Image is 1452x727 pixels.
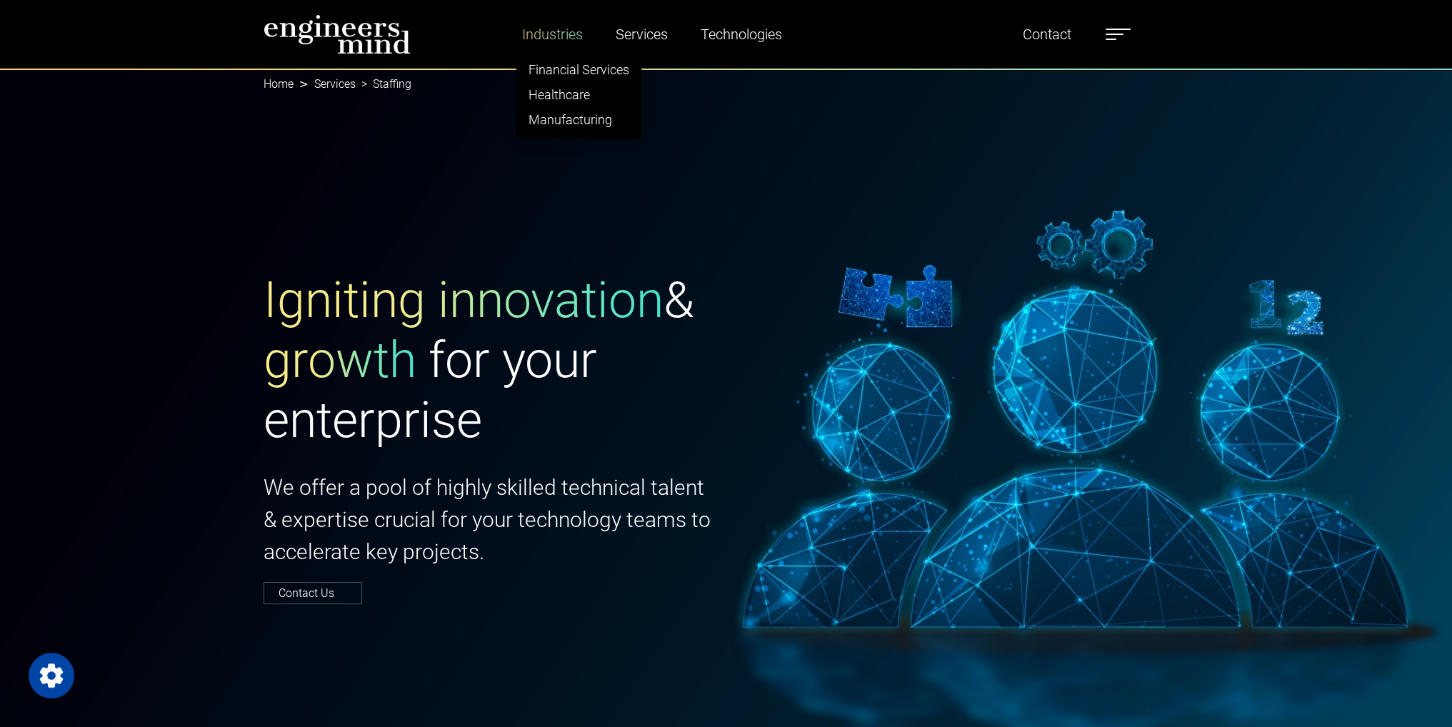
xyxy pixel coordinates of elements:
[264,77,294,91] a: Home
[517,82,641,107] a: Healthcare
[695,18,788,51] a: Technologies
[1017,18,1077,51] a: Contact
[314,77,356,91] a: Services
[264,471,718,568] p: We offer a pool of highly skilled technical talent & expertise crucial for your technology teams ...
[264,270,718,450] h1: & for your enterprise
[264,14,411,54] img: logo
[264,582,362,604] a: Contact Us
[517,57,641,82] a: Financial Services
[264,271,664,329] span: Igniting innovation
[517,107,641,132] a: Manufacturing
[610,18,674,51] a: Services
[516,51,641,139] ul: Industries
[264,69,1189,100] nav: breadcrumb
[356,76,411,93] li: Staffing
[264,331,416,389] span: growth
[516,18,589,51] a: Industries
